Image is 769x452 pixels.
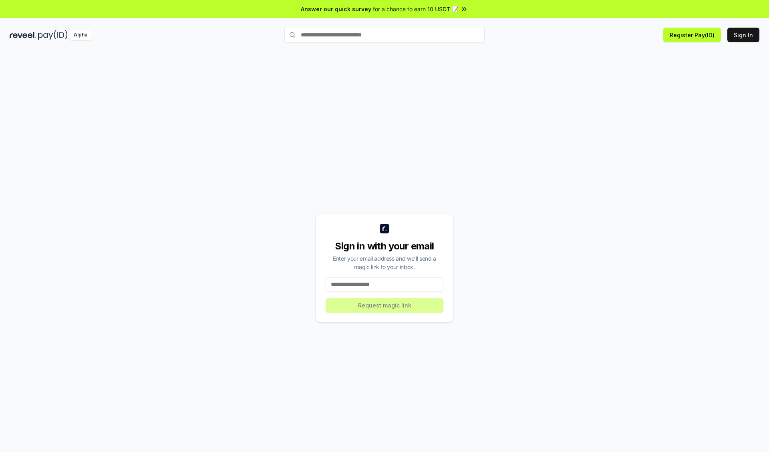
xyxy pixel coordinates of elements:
div: Enter your email address and we’ll send a magic link to your inbox. [326,254,443,271]
img: logo_small [380,224,389,233]
span: for a chance to earn 10 USDT 📝 [373,5,459,13]
button: Register Pay(ID) [663,28,721,42]
span: Answer our quick survey [301,5,371,13]
div: Alpha [69,30,92,40]
div: Sign in with your email [326,240,443,253]
img: pay_id [38,30,68,40]
img: reveel_dark [10,30,36,40]
button: Sign In [727,28,759,42]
